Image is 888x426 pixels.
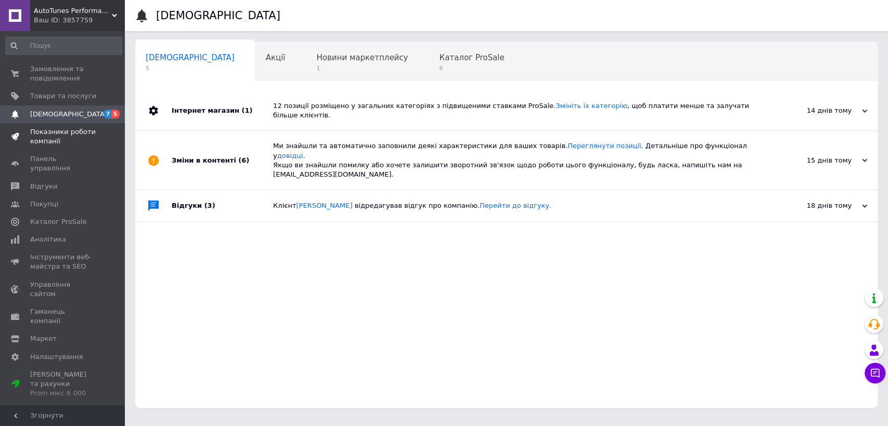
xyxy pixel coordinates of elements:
[241,106,252,114] span: (1)
[30,199,58,209] span: Покупці
[146,53,235,62] span: [DEMOGRAPHIC_DATA]
[439,64,504,72] span: 6
[439,53,504,62] span: Каталог ProSale
[34,16,125,25] div: Ваш ID: 3857759
[296,202,352,209] a: [PERSON_NAME]
[763,201,867,210] div: 18 днів тому
[34,6,112,16] span: AutoTunes Performance
[316,64,408,72] span: 1
[30,235,66,244] span: Аналітика
[146,64,235,72] span: 5
[273,202,551,209] span: Клієнт
[30,280,96,299] span: Управління сайтом
[30,252,96,271] span: Інструменти веб-майстра та SEO
[266,53,286,62] span: Акції
[568,142,641,150] a: Переглянути позиції
[156,9,280,22] h1: [DEMOGRAPHIC_DATA]
[172,190,273,221] div: Відгуки
[30,352,83,362] span: Налаштування
[30,110,107,119] span: [DEMOGRAPHIC_DATA]
[238,156,249,164] span: (6)
[480,202,551,209] a: Перейти до відгуку.
[30,307,96,326] span: Гаманець компанії
[204,202,215,209] span: (3)
[316,53,408,62] span: Новини маркетплейсу
[30,91,96,101] span: Товари та послуги
[30,182,57,191] span: Відгуки
[273,141,763,179] div: Ми знайшли та автоматично заповнили деякі характеристики для ваших товарів. . Детальніше про функ...
[30,217,86,227] span: Каталог ProSale
[355,202,551,209] span: відредагував відгук про компанію.
[30,154,96,173] span: Панель управління
[104,110,112,118] span: 7
[30,334,57,343] span: Маркет
[30,127,96,146] span: Показники роботи компанії
[5,36,122,55] input: Пошук
[172,91,273,130] div: Інтернет магазин
[30,370,96,398] span: [PERSON_NAME] та рахунки
[763,156,867,165] div: 15 днів тому
[865,363,885,383] button: Чат з покупцем
[30,389,96,398] div: Prom мікс 6 000
[556,102,627,110] a: Змініть їх категорію
[763,106,867,115] div: 14 днів тому
[172,131,273,190] div: Зміни в контенті
[273,101,763,120] div: 12 позиції розміщено у загальних категоріях з підвищеними ставками ProSale. , щоб платити менше т...
[111,110,120,118] span: 5
[30,64,96,83] span: Замовлення та повідомлення
[277,152,303,159] a: довідці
